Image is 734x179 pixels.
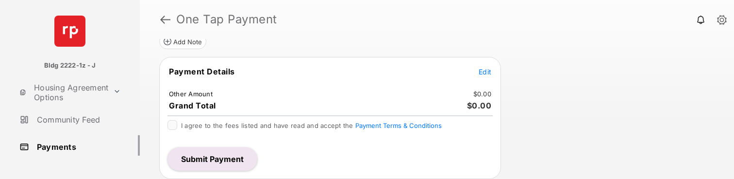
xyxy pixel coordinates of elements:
strong: One Tap Payment [176,14,277,25]
button: Add Note [159,34,206,49]
button: Edit [479,67,491,76]
button: Submit Payment [167,147,257,171]
span: I agree to the fees listed and have read and accept the [181,122,442,129]
a: Housing Agreement Options [16,81,109,104]
button: I agree to the fees listed and have read and accept the [355,122,442,129]
a: Payments [16,135,140,159]
a: Community Feed [16,108,140,131]
span: Grand Total [169,101,216,110]
img: svg+xml;base64,PHN2ZyB4bWxucz0iaHR0cDovL3d3dy53My5vcmcvMjAwMC9zdmciIHdpZHRoPSI2NCIgaGVpZ2h0PSI2NC... [54,16,85,47]
td: $0.00 [473,89,492,98]
span: Edit [479,68,491,76]
p: Bldg 2222-1z - J [44,61,96,71]
span: $0.00 [467,101,492,110]
td: Other Amount [168,89,213,98]
span: Payment Details [169,67,235,76]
